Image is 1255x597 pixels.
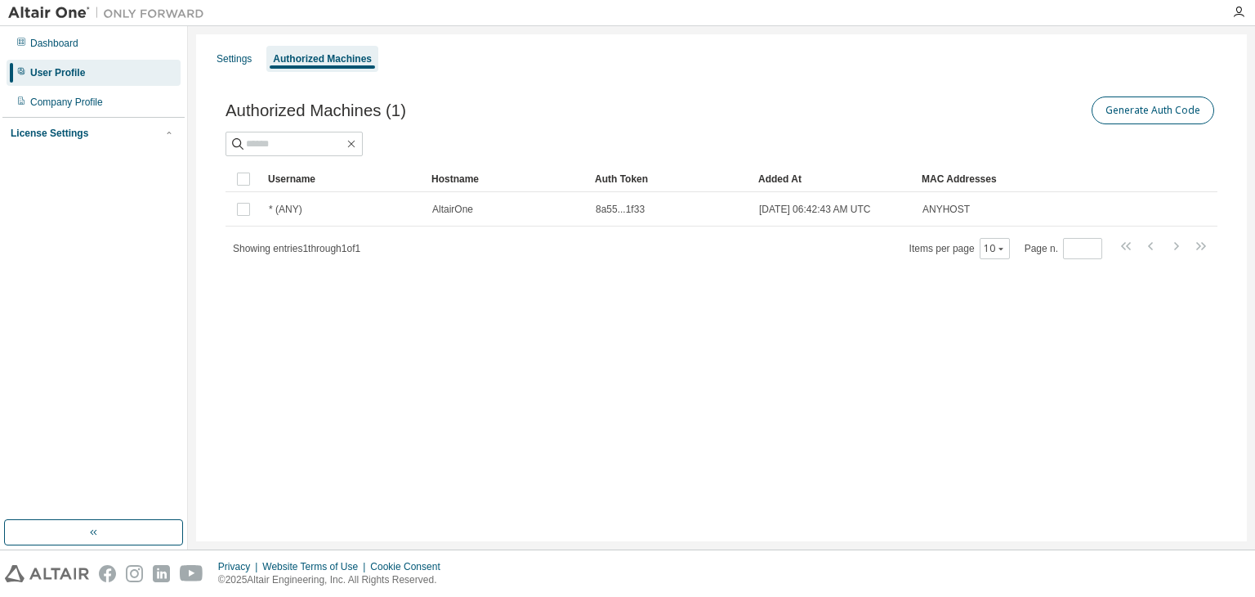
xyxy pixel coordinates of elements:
div: User Profile [30,66,85,79]
img: instagram.svg [126,565,143,582]
img: linkedin.svg [153,565,170,582]
span: [DATE] 06:42:43 AM UTC [759,203,871,216]
span: Showing entries 1 through 1 of 1 [233,243,360,254]
div: Company Profile [30,96,103,109]
img: Altair One [8,5,212,21]
p: © 2025 Altair Engineering, Inc. All Rights Reserved. [218,573,450,587]
div: Website Terms of Use [262,560,370,573]
div: License Settings [11,127,88,140]
span: Authorized Machines (1) [226,101,406,120]
div: Username [268,166,418,192]
span: * (ANY) [269,203,302,216]
button: Generate Auth Code [1092,97,1214,124]
span: 8a55...1f33 [596,203,645,216]
div: Added At [758,166,909,192]
div: MAC Addresses [922,166,1046,192]
img: altair_logo.svg [5,565,89,582]
div: Privacy [218,560,262,573]
span: AltairOne [432,203,473,216]
img: youtube.svg [180,565,203,582]
span: Items per page [909,238,1010,259]
span: ANYHOST [922,203,970,216]
div: Authorized Machines [273,52,372,65]
span: Page n. [1025,238,1102,259]
div: Dashboard [30,37,78,50]
div: Auth Token [595,166,745,192]
img: facebook.svg [99,565,116,582]
button: 10 [984,242,1006,255]
div: Cookie Consent [370,560,449,573]
div: Hostname [431,166,582,192]
div: Settings [217,52,252,65]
